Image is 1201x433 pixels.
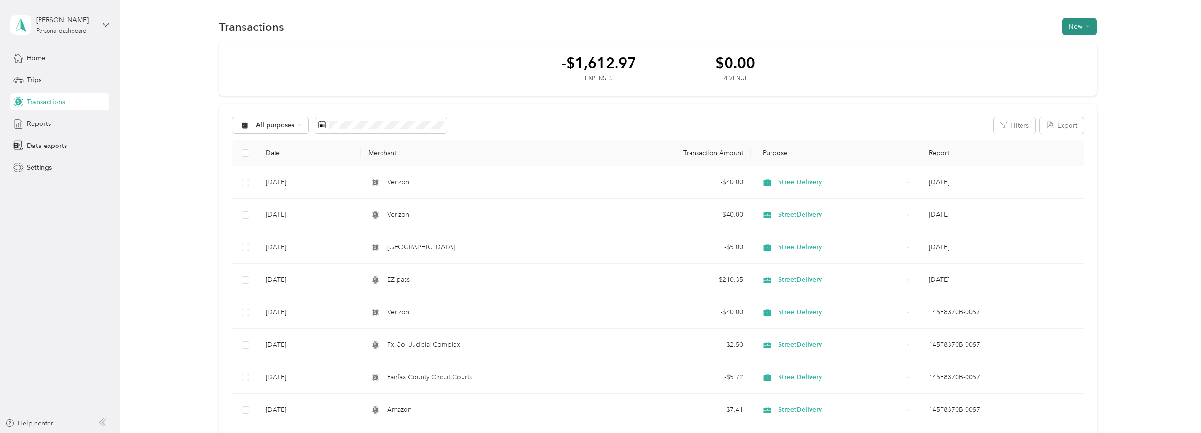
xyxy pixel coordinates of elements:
span: EZ pass [387,275,410,285]
th: Merchant [361,140,605,166]
div: -$1,612.97 [561,55,636,71]
td: 145F8370B-0057 [921,361,1084,394]
td: [DATE] [258,361,360,394]
span: [GEOGRAPHIC_DATA] [387,242,455,253]
span: StreetDelivery [778,177,903,188]
div: - $40.00 [612,210,743,220]
span: Settings [27,163,52,172]
div: - $5.72 [612,372,743,383]
span: StreetDelivery [778,210,903,220]
div: [PERSON_NAME] [36,15,95,25]
span: Fx Co. Judicial Complex [387,340,460,350]
th: Transaction Amount [604,140,751,166]
td: Sep 2025 [921,199,1084,231]
span: Data exports [27,141,67,151]
td: [DATE] [258,329,360,361]
button: Filters [994,117,1035,134]
iframe: Everlance-gr Chat Button Frame [1148,380,1201,433]
div: Expenses [561,74,636,83]
td: 145F8370B-0057 [921,394,1084,426]
span: Home [27,53,45,63]
span: StreetDelivery [778,242,903,253]
span: Transactions [27,97,65,107]
span: Purpose [758,149,788,157]
h1: Transactions [219,22,284,32]
span: StreetDelivery [778,405,903,415]
td: [DATE] [258,199,360,231]
span: StreetDelivery [778,340,903,350]
span: Reports [27,119,51,129]
div: - $40.00 [612,307,743,318]
td: 145F8370B-0057 [921,296,1084,329]
td: Aug 2025 [921,264,1084,296]
td: [DATE] [258,231,360,264]
th: Report [921,140,1084,166]
div: $0.00 [715,55,755,71]
th: Date [258,140,360,166]
span: Amazon [387,405,412,415]
span: Trips [27,75,41,85]
span: StreetDelivery [778,275,903,285]
td: Sep 2025 [921,166,1084,199]
button: Export [1040,117,1084,134]
div: Personal dashboard [36,28,87,34]
span: StreetDelivery [778,307,903,318]
span: Verizon [387,307,409,318]
span: StreetDelivery [778,372,903,383]
div: - $40.00 [612,177,743,188]
span: Fairfax County Circuit Courts [387,372,472,383]
td: [DATE] [258,264,360,296]
span: Verizon [387,210,409,220]
td: [DATE] [258,394,360,426]
button: New [1062,18,1097,35]
div: - $2.50 [612,340,743,350]
div: - $210.35 [612,275,743,285]
td: [DATE] [258,166,360,199]
div: - $7.41 [612,405,743,415]
td: [DATE] [258,296,360,329]
span: All purposes [256,122,295,129]
td: Sep 2025 [921,231,1084,264]
span: Verizon [387,177,409,188]
div: Revenue [715,74,755,83]
button: Help center [5,418,53,428]
td: 145F8370B-0057 [921,329,1084,361]
div: - $5.00 [612,242,743,253]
